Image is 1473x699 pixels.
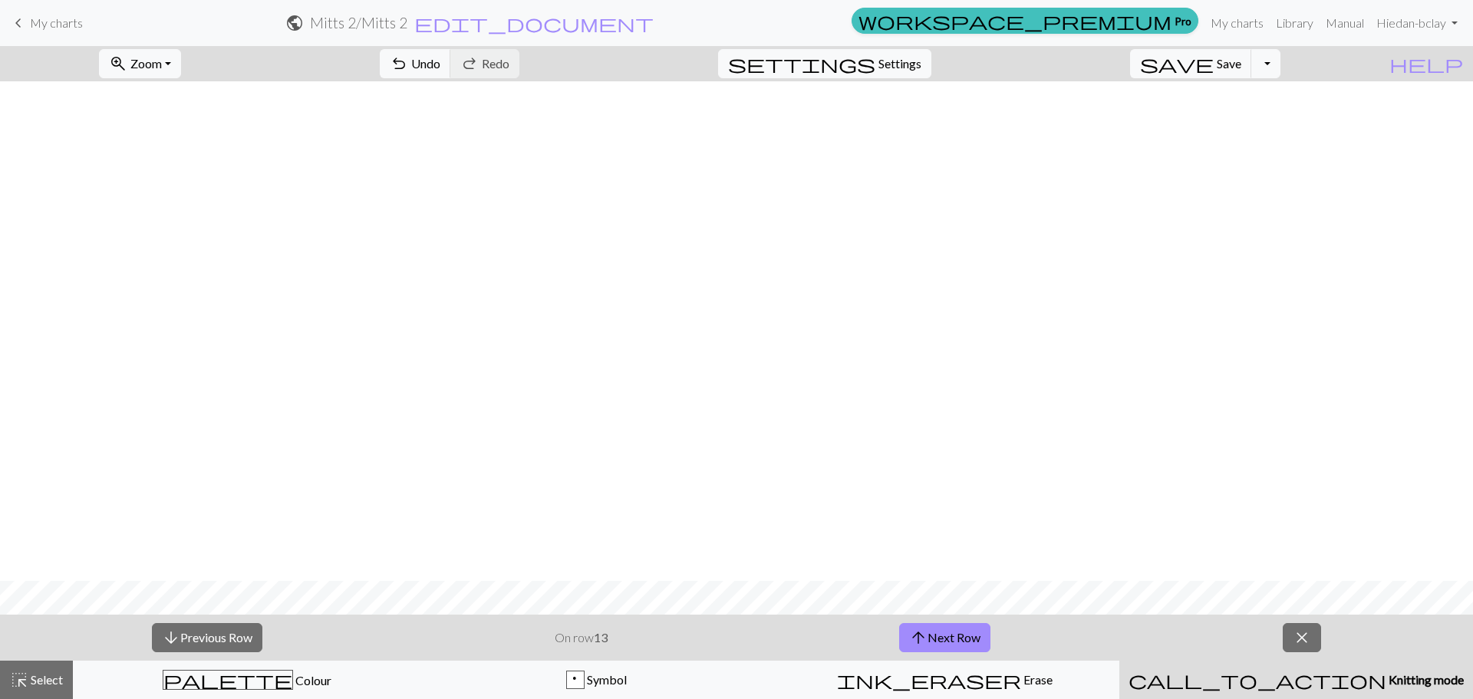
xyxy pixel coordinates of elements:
button: SettingsSettings [718,49,931,78]
button: Previous Row [152,623,262,652]
span: public [285,12,304,34]
span: arrow_downward [162,627,180,648]
span: arrow_upward [909,627,928,648]
div: p [567,671,584,690]
span: palette [163,669,292,691]
button: Undo [380,49,451,78]
span: highlight_alt [10,669,28,691]
span: Colour [293,673,331,687]
span: undo [390,53,408,74]
span: keyboard_arrow_left [9,12,28,34]
span: Symbol [585,672,627,687]
span: Erase [1021,672,1053,687]
span: zoom_in [109,53,127,74]
button: Erase [770,661,1119,699]
span: close [1293,627,1311,648]
button: p Symbol [422,661,771,699]
span: edit_document [414,12,654,34]
button: Next Row [899,623,990,652]
p: On row [555,628,608,647]
span: settings [728,53,875,74]
span: help [1389,53,1463,74]
button: Save [1130,49,1252,78]
span: My charts [30,15,83,30]
h2: Mitts 2 / Mitts 2 [310,14,407,31]
a: Hiedan-bclay [1370,8,1464,38]
strong: 13 [594,630,608,645]
span: ink_eraser [837,669,1021,691]
a: Pro [852,8,1198,34]
span: save [1140,53,1214,74]
span: Settings [878,54,921,73]
span: Zoom [130,56,162,71]
button: Knitting mode [1119,661,1473,699]
button: Zoom [99,49,181,78]
i: Settings [728,54,875,73]
span: Knitting mode [1386,672,1464,687]
span: call_to_action [1129,669,1386,691]
button: Colour [73,661,422,699]
span: workspace_premium [858,10,1171,31]
a: Manual [1320,8,1370,38]
a: Library [1270,8,1320,38]
a: My charts [9,10,83,36]
span: Save [1217,56,1241,71]
span: Undo [411,56,440,71]
span: Select [28,672,63,687]
a: My charts [1204,8,1270,38]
